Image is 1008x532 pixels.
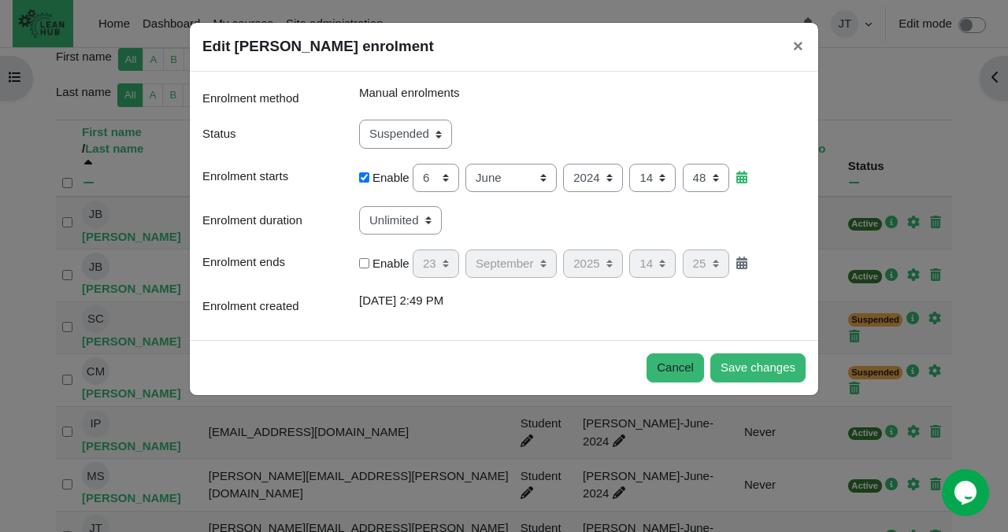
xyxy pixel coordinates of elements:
label: Status [202,125,236,143]
button: Save changes [710,353,806,382]
span: Enrolment created [202,297,299,316]
span: × [793,36,803,56]
label: Enable [359,169,409,187]
i: Calendar [736,257,748,269]
button: Cancel [647,353,704,382]
input: Enable [359,172,369,183]
div: [DATE] 2:49 PM [359,292,443,310]
label: Enrolment duration [202,212,302,230]
p: Enrolment starts [202,168,288,194]
iframe: chat widget [942,469,992,516]
a: Calendar [736,255,754,273]
input: Enable [359,258,369,268]
button: Close [780,25,816,68]
span: Enrolment method [202,90,299,108]
h5: Edit [PERSON_NAME] enrolment [202,35,434,57]
label: Enable [359,255,409,273]
a: Calendar [736,169,754,187]
p: Enrolment ends [202,253,285,279]
div: Manual enrolments [359,84,460,102]
i: Calendar [736,171,748,183]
